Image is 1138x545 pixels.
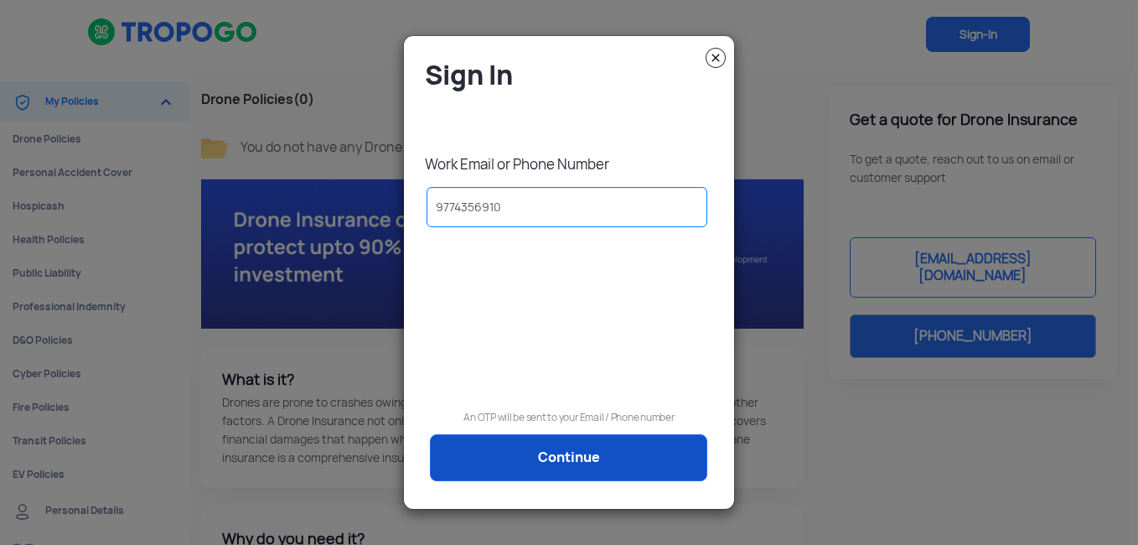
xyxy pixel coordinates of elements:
[425,155,722,174] p: Work Email or Phone Number
[425,58,722,92] h4: Sign In
[430,434,707,481] a: Continue
[427,187,707,227] input: Your Email Id / Phone Number
[416,409,722,426] p: An OTP will be sent to your Email / Phone number
[706,48,726,68] img: close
